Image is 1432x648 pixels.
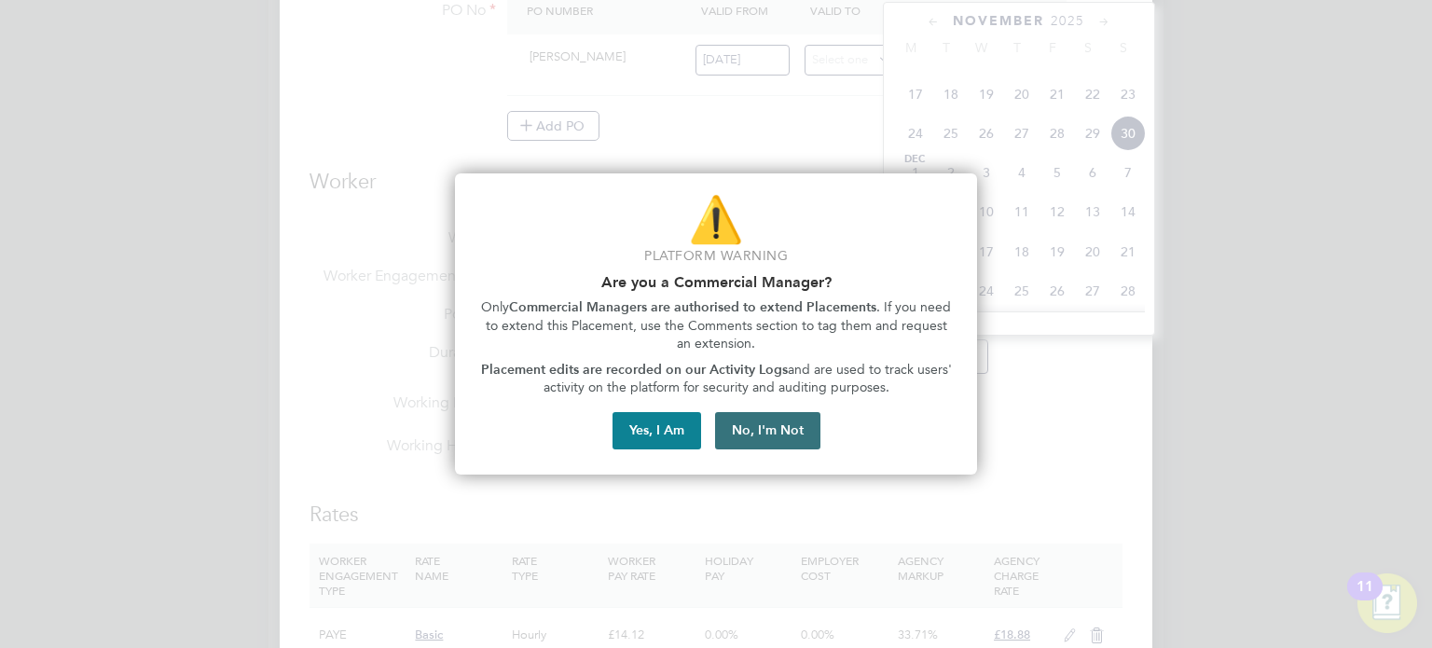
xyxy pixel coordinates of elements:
span: and are used to track users' activity on the platform for security and auditing purposes. [544,362,956,396]
p: Platform Warning [477,247,955,266]
button: No, I'm Not [715,412,820,449]
strong: Placement edits are recorded on our Activity Logs [481,362,788,378]
h2: Are you a Commercial Manager? [477,273,955,291]
div: Are you part of the Commercial Team? [455,173,977,475]
span: Only [481,299,509,315]
span: . If you need to extend this Placement, use the Comments section to tag them and request an exten... [486,299,956,352]
strong: Commercial Managers are authorised to extend Placements [509,299,876,315]
p: ⚠️ [477,188,955,251]
button: Yes, I Am [613,412,701,449]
